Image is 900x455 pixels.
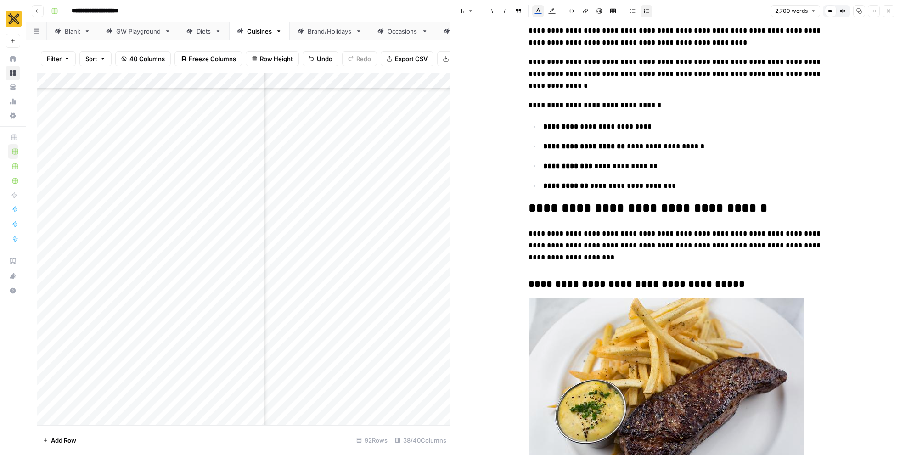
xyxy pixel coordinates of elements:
[6,108,20,123] a: Settings
[395,54,427,63] span: Export CSV
[303,51,338,66] button: Undo
[370,22,436,40] a: Occasions
[6,11,22,27] img: CookUnity Logo
[290,22,370,40] a: Brand/Holidays
[47,22,98,40] a: Blank
[260,54,293,63] span: Row Height
[85,54,97,63] span: Sort
[246,51,299,66] button: Row Height
[47,54,62,63] span: Filter
[388,27,418,36] div: Occasions
[6,51,20,66] a: Home
[247,27,272,36] div: Cuisines
[308,27,352,36] div: Brand/Holidays
[65,27,80,36] div: Blank
[129,54,165,63] span: 40 Columns
[775,7,808,15] span: 2,700 words
[391,433,450,448] div: 38/40 Columns
[353,433,391,448] div: 92 Rows
[37,433,82,448] button: Add Row
[6,7,20,30] button: Workspace: CookUnity
[436,22,504,40] a: Campaigns
[51,436,76,445] span: Add Row
[381,51,433,66] button: Export CSV
[189,54,236,63] span: Freeze Columns
[317,54,332,63] span: Undo
[179,22,229,40] a: Diets
[115,51,171,66] button: 40 Columns
[41,51,76,66] button: Filter
[229,22,290,40] a: Cuisines
[174,51,242,66] button: Freeze Columns
[116,27,161,36] div: GW Playground
[6,80,20,95] a: Your Data
[6,66,20,80] a: Browse
[79,51,112,66] button: Sort
[771,5,820,17] button: 2,700 words
[197,27,211,36] div: Diets
[98,22,179,40] a: GW Playground
[356,54,371,63] span: Redo
[342,51,377,66] button: Redo
[6,94,20,109] a: Usage
[6,269,20,283] button: What's new?
[6,254,20,269] a: AirOps Academy
[6,283,20,298] button: Help + Support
